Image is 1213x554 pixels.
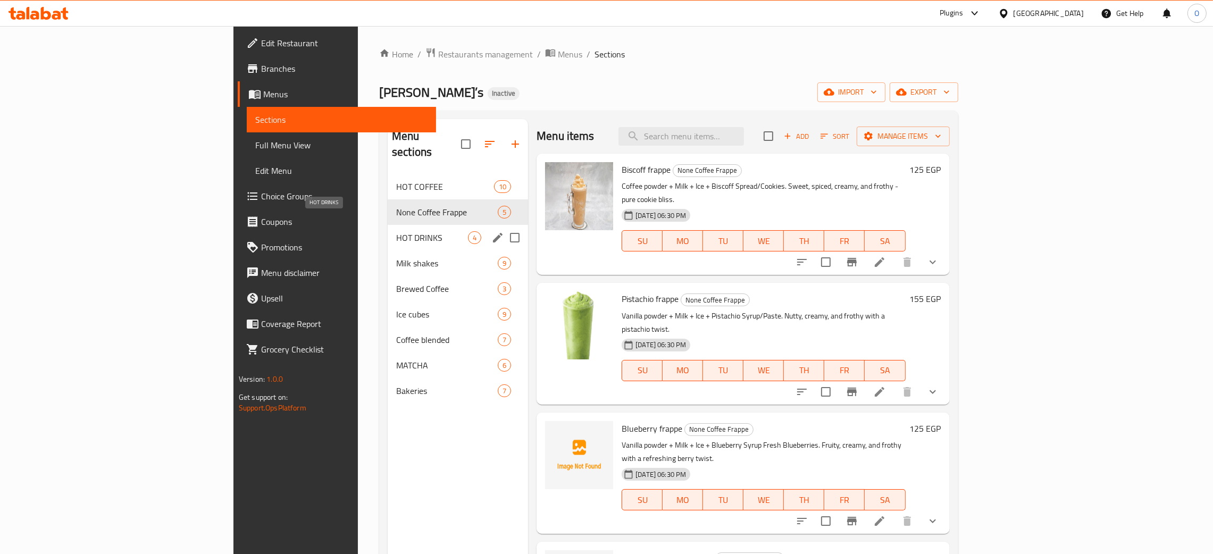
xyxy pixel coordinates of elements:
span: None Coffee Frappe [685,423,753,435]
button: delete [894,249,920,275]
span: TU [707,233,739,249]
input: search [618,127,744,146]
div: HOT DRINKS4edit [388,225,528,250]
button: FR [824,360,865,381]
span: HOT COFFEE [396,180,494,193]
div: HOT COFFEE10 [388,174,528,199]
span: Branches [261,62,428,75]
div: items [498,257,511,270]
span: FR [829,492,860,508]
span: FR [829,363,860,378]
span: MO [667,233,699,249]
div: items [468,231,481,244]
div: Brewed Coffee3 [388,276,528,301]
button: WE [743,360,784,381]
button: TH [784,360,824,381]
a: Edit menu item [873,515,886,527]
a: Edit Restaurant [238,30,436,56]
span: MO [667,492,699,508]
a: Edit Menu [247,158,436,183]
span: SA [869,363,901,378]
p: Vanilla powder + Milk + Ice + Blueberry Syrup Fresh Blueberries. Fruity, creamy, and frothy with ... [622,439,905,465]
a: Grocery Checklist [238,337,436,362]
span: Sort [821,130,850,142]
button: sort-choices [789,249,815,275]
div: None Coffee Frappe [673,164,742,177]
div: Bakeries7 [388,378,528,404]
button: SA [865,230,905,251]
span: 5 [498,207,511,217]
span: Add item [780,128,814,145]
span: Sections [595,48,625,61]
span: Menus [263,88,428,100]
button: SU [622,489,663,510]
span: SA [869,492,901,508]
button: SU [622,360,663,381]
span: import [826,86,877,99]
span: None Coffee Frappe [681,294,749,306]
span: [DATE] 06:30 PM [631,469,690,480]
nav: Menu sections [388,170,528,408]
span: Coffee blended [396,333,498,346]
button: Branch-specific-item [839,508,865,534]
span: 7 [498,335,511,345]
span: Manage items [865,130,941,143]
span: Select to update [815,251,837,273]
li: / [587,48,590,61]
span: O [1194,7,1199,19]
li: / [537,48,541,61]
a: Upsell [238,286,436,311]
span: TU [707,363,739,378]
span: SU [626,492,658,508]
span: Menus [558,48,582,61]
span: Biscoff frappe [622,162,671,178]
div: Ice cubes [396,308,498,321]
span: Restaurants management [438,48,533,61]
span: WE [748,492,780,508]
h6: 155 EGP [910,291,941,306]
div: [GEOGRAPHIC_DATA] [1014,7,1084,19]
button: SU [622,230,663,251]
span: HOT DRINKS [396,231,468,244]
a: Sections [247,107,436,132]
span: SU [626,363,658,378]
button: SA [865,489,905,510]
span: TH [788,363,820,378]
div: None Coffee Frappe [396,206,498,219]
span: [DATE] 06:30 PM [631,211,690,221]
button: delete [894,379,920,405]
button: Sort [818,128,852,145]
nav: breadcrumb [379,47,958,61]
a: Edit menu item [873,256,886,268]
div: items [498,206,511,219]
div: items [498,333,511,346]
button: Manage items [857,127,950,146]
span: FR [829,233,860,249]
span: Sort items [814,128,857,145]
button: show more [920,249,946,275]
span: Promotions [261,241,428,254]
span: Add [782,130,811,142]
div: Coffee blended7 [388,327,528,352]
span: Select section [757,125,780,147]
button: Branch-specific-item [839,249,865,275]
button: sort-choices [789,379,815,405]
div: items [498,308,511,321]
span: WE [748,233,780,249]
span: Pistachio frappe [622,291,679,307]
button: show more [920,508,946,534]
a: Choice Groups [238,183,436,209]
p: Vanilla powder + Milk + Ice + Pistachio Syrup/Paste. Nutty, creamy, and frothy with a pistachio t... [622,309,905,336]
button: show more [920,379,946,405]
div: Milk shakes9 [388,250,528,276]
button: delete [894,508,920,534]
button: Branch-specific-item [839,379,865,405]
img: Biscoff frappe [545,162,613,230]
span: 4 [469,233,481,243]
span: Version: [239,372,265,386]
button: sort-choices [789,508,815,534]
span: Brewed Coffee [396,282,498,295]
